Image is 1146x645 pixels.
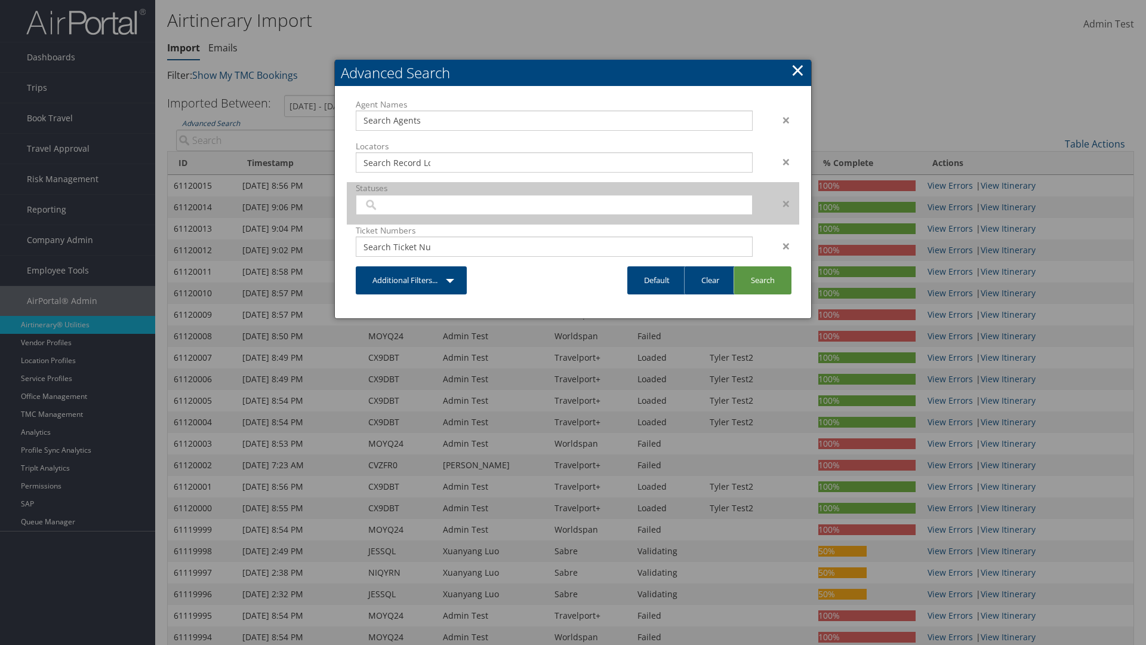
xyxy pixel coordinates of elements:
label: Locators [356,140,753,152]
a: Default [627,266,686,294]
label: Agent Names [356,99,753,110]
input: Search Record Locators [363,156,430,168]
input: Search Agents [363,115,430,127]
div: × [762,155,799,169]
label: Statuses [356,182,753,194]
a: Clear [684,266,736,294]
h2: Advanced Search [335,60,811,86]
input: Search Ticket Number [363,241,430,253]
a: Close [791,58,805,82]
div: × [762,113,799,127]
div: × [762,196,799,211]
a: Search [734,266,791,294]
div: × [762,239,799,253]
label: Ticket Numbers [356,225,753,236]
a: Additional Filters... [356,266,467,294]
